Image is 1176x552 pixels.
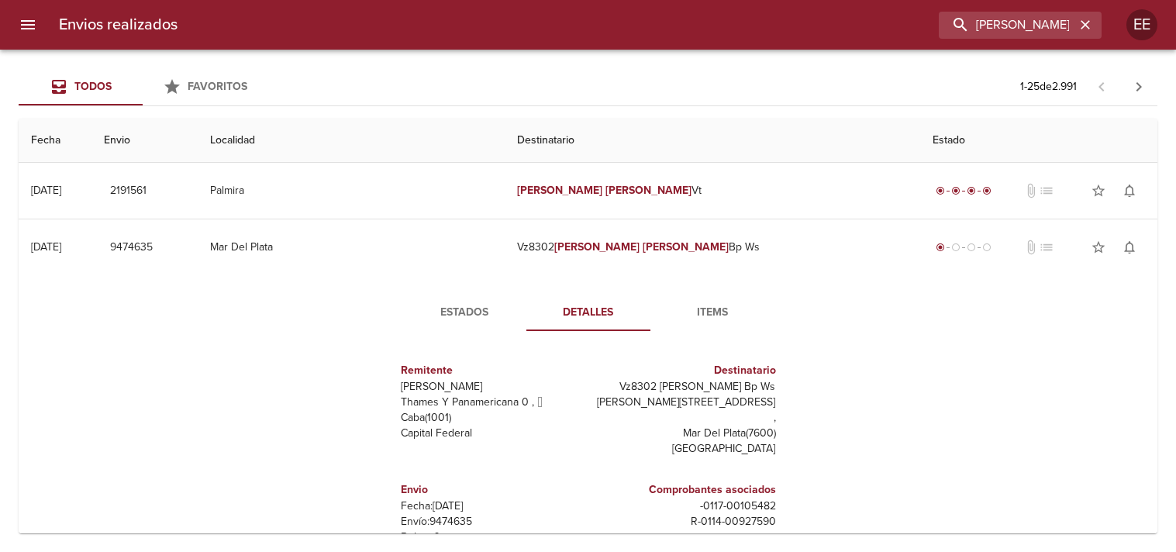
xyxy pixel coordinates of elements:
[9,6,47,43] button: menu
[595,379,776,395] p: Vz8302 [PERSON_NAME] Bp Ws
[401,481,582,499] h6: Envio
[1114,175,1145,206] button: Activar notificaciones
[1023,240,1039,255] span: No tiene documentos adjuntos
[605,184,691,197] em: [PERSON_NAME]
[401,379,582,395] p: [PERSON_NAME]
[1122,240,1137,255] span: notifications_none
[554,240,640,254] em: [PERSON_NAME]
[933,240,995,255] div: Generado
[188,80,247,93] span: Favoritos
[595,362,776,379] h6: Destinatario
[401,530,582,545] p: Bultos: 6
[982,186,991,195] span: radio_button_checked
[951,243,960,252] span: radio_button_unchecked
[401,499,582,514] p: Fecha: [DATE]
[595,499,776,514] p: - 0117 - 00105482
[505,119,921,163] th: Destinatario
[939,12,1075,39] input: buscar
[412,303,517,323] span: Estados
[401,362,582,379] h6: Remitente
[936,186,945,195] span: radio_button_checked
[74,80,112,93] span: Todos
[1114,232,1145,263] button: Activar notificaciones
[1020,79,1077,95] p: 1 - 25 de 2.991
[1039,240,1054,255] span: No tiene pedido asociado
[967,186,976,195] span: radio_button_checked
[110,181,147,201] span: 2191561
[1083,78,1120,94] span: Pagina anterior
[104,177,153,205] button: 2191561
[401,514,582,530] p: Envío: 9474635
[1023,183,1039,198] span: No tiene documentos adjuntos
[595,481,776,499] h6: Comprobantes asociados
[198,163,505,219] td: Palmira
[104,233,159,262] button: 9474635
[920,119,1157,163] th: Estado
[660,303,765,323] span: Items
[1083,232,1114,263] button: Agregar a favoritos
[402,294,774,331] div: Tabs detalle de guia
[1122,183,1137,198] span: notifications_none
[19,68,267,105] div: Tabs Envios
[951,186,960,195] span: radio_button_checked
[595,395,776,426] p: [PERSON_NAME][STREET_ADDRESS] ,
[982,243,991,252] span: radio_button_unchecked
[1091,240,1106,255] span: star_border
[1039,183,1054,198] span: No tiene pedido asociado
[198,219,505,275] td: Mar Del Plata
[1091,183,1106,198] span: star_border
[31,184,61,197] div: [DATE]
[59,12,178,37] h6: Envios realizados
[1126,9,1157,40] div: EE
[595,514,776,530] p: R - 0114 - 00927590
[595,426,776,441] p: Mar Del Plata ( 7600 )
[936,243,945,252] span: radio_button_checked
[505,163,921,219] td: Vt
[643,240,729,254] em: [PERSON_NAME]
[595,441,776,457] p: [GEOGRAPHIC_DATA]
[536,303,641,323] span: Detalles
[401,395,582,410] p: Thames Y Panamericana 0 ,  
[517,184,603,197] em: [PERSON_NAME]
[31,240,61,254] div: [DATE]
[91,119,198,163] th: Envio
[198,119,505,163] th: Localidad
[933,183,995,198] div: Entregado
[401,410,582,426] p: Caba ( 1001 )
[401,426,582,441] p: Capital Federal
[110,238,153,257] span: 9474635
[1083,175,1114,206] button: Agregar a favoritos
[19,119,91,163] th: Fecha
[967,243,976,252] span: radio_button_unchecked
[505,219,921,275] td: Vz8302 Bp Ws
[1120,68,1157,105] span: Pagina siguiente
